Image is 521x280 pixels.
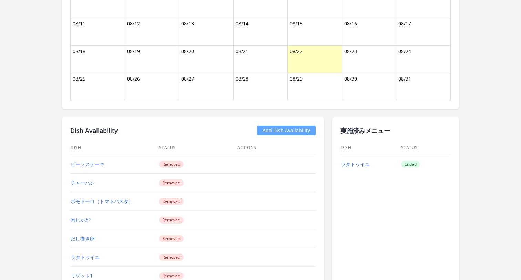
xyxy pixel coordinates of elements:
td: 08/15 [288,18,342,46]
td: 08/26 [125,73,179,101]
td: 08/31 [396,73,451,101]
span: Removed [159,198,184,205]
a: チャーハン [71,179,95,186]
th: Actions [237,141,316,155]
h2: 実施済みメニュー [340,126,451,135]
td: 08/13 [179,18,234,46]
a: ビーフステーキ [71,161,104,167]
span: Ended [401,161,420,168]
th: Status [401,141,451,155]
a: 肉じゃが [71,217,90,223]
td: 08/25 [71,73,125,101]
th: Status [159,141,237,155]
td: 08/24 [396,46,451,73]
td: 08/30 [342,73,396,101]
td: 08/22 [288,46,342,73]
a: リゾット1 [71,272,93,279]
span: Removed [159,179,184,186]
span: Removed [159,217,184,224]
span: Removed [159,272,184,279]
td: 08/17 [396,18,451,46]
span: Removed [159,235,184,242]
td: 08/27 [179,73,234,101]
td: 08/18 [71,46,125,73]
th: Dish [70,141,159,155]
a: だし巻き卵 [71,235,95,242]
td: 08/16 [342,18,396,46]
td: 08/14 [233,18,288,46]
a: ポモドーロ（トマトパスタ） [71,198,133,205]
td: 08/28 [233,73,288,101]
a: ラタトゥイユ [71,254,100,260]
td: 08/12 [125,18,179,46]
td: 08/23 [342,46,396,73]
td: 08/19 [125,46,179,73]
span: Removed [159,161,184,168]
td: 08/21 [233,46,288,73]
td: 08/29 [288,73,342,101]
td: 08/20 [179,46,234,73]
a: Add Dish Availability [257,126,316,135]
span: Removed [159,254,184,261]
th: Dish [340,141,401,155]
h2: Dish Availability [70,126,118,135]
td: 08/11 [71,18,125,46]
a: ラタトゥイユ [341,161,370,167]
